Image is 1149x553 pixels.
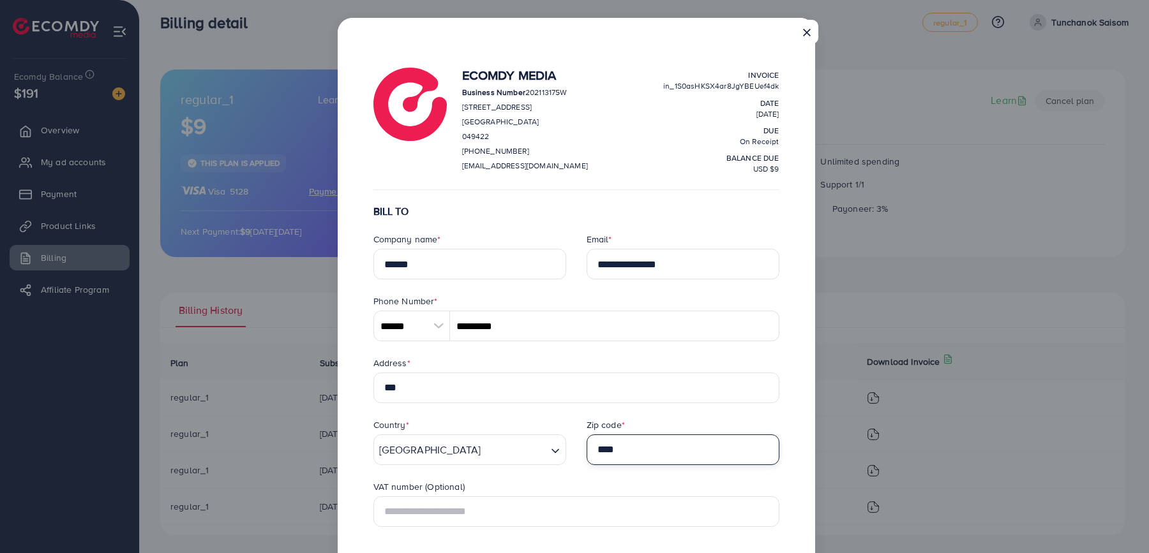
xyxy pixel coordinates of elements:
[462,68,588,83] h4: Ecomdy Media
[740,136,779,147] span: On Receipt
[663,123,779,138] p: Due
[587,233,612,246] label: Email
[1095,496,1139,543] iframe: Chat
[756,108,779,119] span: [DATE]
[663,151,779,166] p: balance due
[462,114,588,129] p: [GEOGRAPHIC_DATA]
[377,440,484,460] span: [GEOGRAPHIC_DATA]
[462,129,588,144] p: 049422
[484,440,545,460] input: Search for option
[373,418,409,431] label: Country
[462,87,525,98] strong: Business Number
[373,205,779,218] h6: BILL TO
[753,163,779,174] span: USD $9
[663,80,779,91] span: in_1S0asHKSX4ar8JgYBEUef4dk
[663,96,779,111] p: Date
[373,357,410,369] label: Address
[462,85,588,100] p: 202113175W
[373,295,438,307] label: Phone Number
[462,100,588,115] p: [STREET_ADDRESS]
[462,144,588,159] p: [PHONE_NUMBER]
[462,158,588,173] p: [EMAIL_ADDRESS][DOMAIN_NAME]
[663,68,779,83] p: Invoice
[373,68,447,141] img: logo
[373,480,465,493] label: VAT number (Optional)
[373,434,566,465] div: Search for option
[373,233,441,246] label: Company name
[795,20,818,44] button: Close
[587,418,625,431] label: Zip code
